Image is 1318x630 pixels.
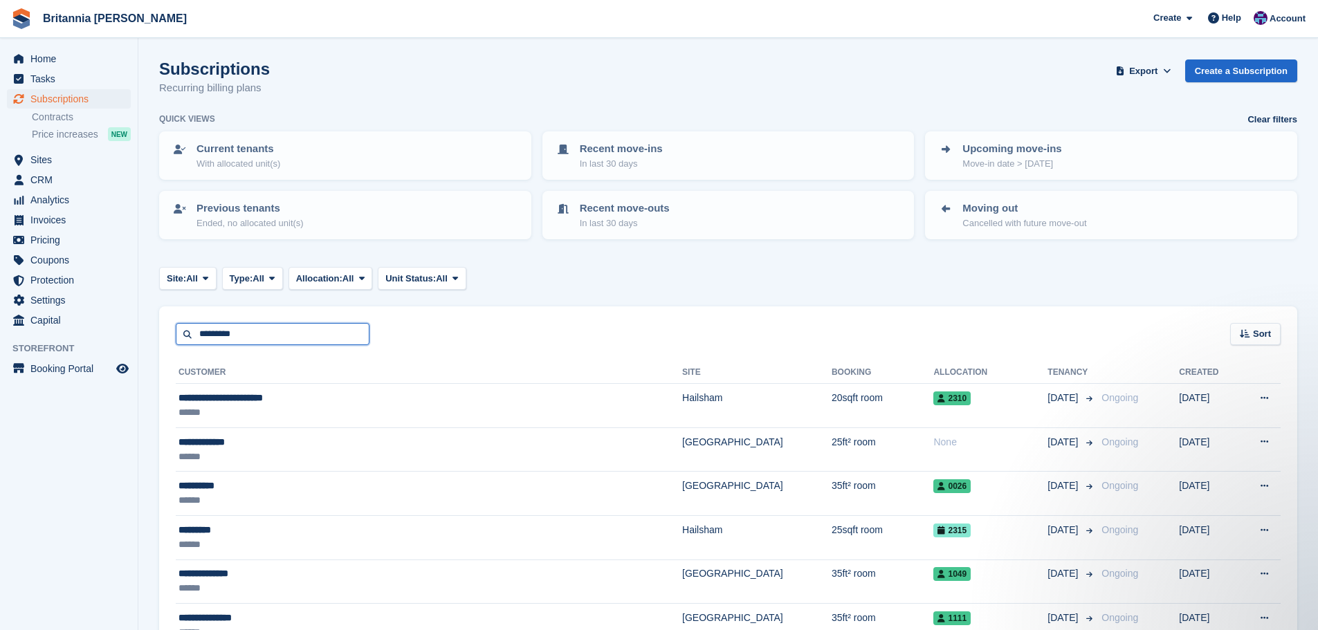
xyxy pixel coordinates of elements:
[176,362,682,384] th: Customer
[544,192,913,238] a: Recent move-outs In last 30 days
[32,128,98,141] span: Price increases
[7,359,131,378] a: menu
[544,133,913,178] a: Recent move-ins In last 30 days
[1101,612,1138,623] span: Ongoing
[7,290,131,310] a: menu
[832,427,934,472] td: 25ft² room
[30,359,113,378] span: Booking Portal
[1101,480,1138,491] span: Ongoing
[832,559,934,604] td: 35ft² room
[7,210,131,230] a: menu
[1101,568,1138,579] span: Ongoing
[12,342,138,355] span: Storefront
[1179,427,1238,472] td: [DATE]
[159,80,270,96] p: Recurring billing plans
[1101,436,1138,447] span: Ongoing
[108,127,131,141] div: NEW
[1179,384,1238,428] td: [DATE]
[7,230,131,250] a: menu
[1179,472,1238,516] td: [DATE]
[253,272,264,286] span: All
[1179,515,1238,559] td: [DATE]
[1047,523,1081,537] span: [DATE]
[1247,113,1297,127] a: Clear filters
[1222,11,1241,25] span: Help
[933,362,1047,384] th: Allocation
[196,141,280,157] p: Current tenants
[230,272,253,286] span: Type:
[7,89,131,109] a: menu
[378,267,466,290] button: Unit Status: All
[30,69,113,89] span: Tasks
[30,230,113,250] span: Pricing
[342,272,354,286] span: All
[832,384,934,428] td: 20sqft room
[1101,524,1138,535] span: Ongoing
[832,515,934,559] td: 25sqft room
[682,559,832,604] td: [GEOGRAPHIC_DATA]
[7,49,131,68] a: menu
[222,267,283,290] button: Type: All
[159,59,270,78] h1: Subscriptions
[580,201,670,216] p: Recent move-outs
[30,290,113,310] span: Settings
[7,170,131,189] a: menu
[962,216,1086,230] p: Cancelled with future move-out
[580,157,663,171] p: In last 30 days
[1253,327,1271,341] span: Sort
[1179,362,1238,384] th: Created
[7,150,131,169] a: menu
[682,515,832,559] td: Hailsham
[30,49,113,68] span: Home
[196,157,280,171] p: With allocated unit(s)
[32,111,131,124] a: Contracts
[1270,12,1306,26] span: Account
[933,611,971,625] span: 1111
[1179,559,1238,604] td: [DATE]
[1101,392,1138,403] span: Ongoing
[962,141,1061,157] p: Upcoming move-ins
[30,150,113,169] span: Sites
[933,479,971,493] span: 0026
[159,267,217,290] button: Site: All
[933,391,971,405] span: 2310
[196,216,304,230] p: Ended, no allocated unit(s)
[296,272,342,286] span: Allocation:
[7,311,131,330] a: menu
[933,524,971,537] span: 2315
[30,210,113,230] span: Invoices
[926,192,1296,238] a: Moving out Cancelled with future move-out
[11,8,32,29] img: stora-icon-8386f47178a22dfd0bd8f6a31ec36ba5ce8667c1dd55bd0f319d3a0aa187defe.svg
[962,201,1086,216] p: Moving out
[1047,391,1081,405] span: [DATE]
[7,250,131,270] a: menu
[30,190,113,210] span: Analytics
[1129,64,1157,78] span: Export
[682,472,832,516] td: [GEOGRAPHIC_DATA]
[32,127,131,142] a: Price increases NEW
[167,272,186,286] span: Site:
[7,270,131,290] a: menu
[926,133,1296,178] a: Upcoming move-ins Move-in date > [DATE]
[580,141,663,157] p: Recent move-ins
[7,69,131,89] a: menu
[289,267,373,290] button: Allocation: All
[1047,566,1081,581] span: [DATE]
[1047,362,1096,384] th: Tenancy
[196,201,304,216] p: Previous tenants
[161,133,530,178] a: Current tenants With allocated unit(s)
[186,272,198,286] span: All
[933,435,1047,450] div: None
[30,311,113,330] span: Capital
[933,567,971,581] span: 1049
[682,384,832,428] td: Hailsham
[30,89,113,109] span: Subscriptions
[962,157,1061,171] p: Move-in date > [DATE]
[580,216,670,230] p: In last 30 days
[385,272,436,286] span: Unit Status:
[1047,611,1081,625] span: [DATE]
[159,113,215,125] h6: Quick views
[1047,435,1081,450] span: [DATE]
[7,190,131,210] a: menu
[436,272,448,286] span: All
